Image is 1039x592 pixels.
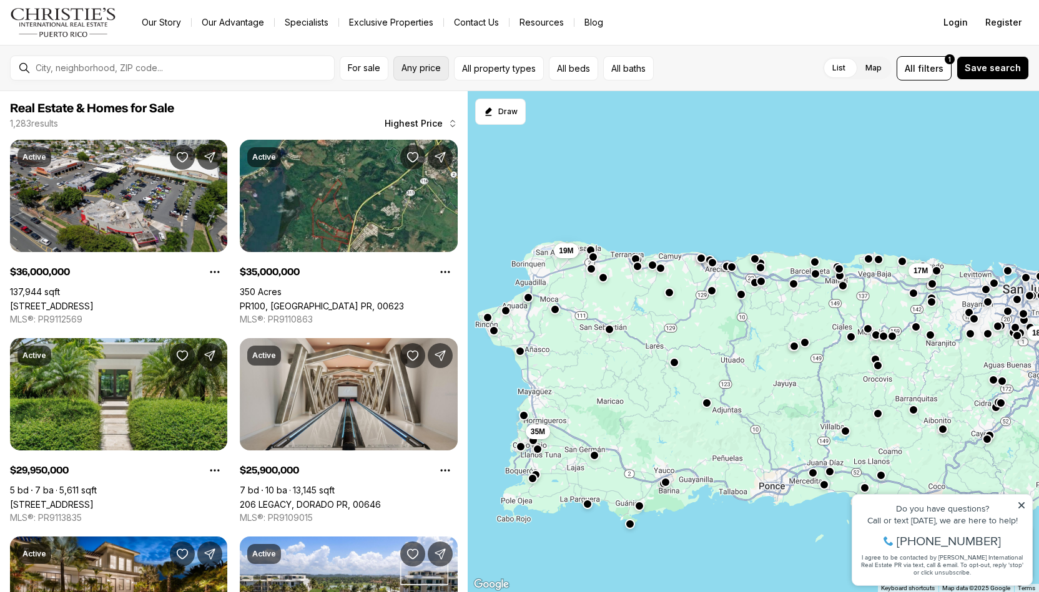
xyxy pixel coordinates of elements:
span: [PHONE_NUMBER] [51,59,155,71]
span: 35M [531,427,545,437]
label: List [822,57,855,79]
button: All beds [549,56,598,80]
button: 19M [554,243,579,258]
button: All property types [454,56,544,80]
button: All baths [603,56,654,80]
button: Login [936,10,975,35]
a: Resources [510,14,574,31]
span: 19M [559,246,574,256]
a: 200 DORADO BEACH DR #3, DORADO PR, 00646 [10,499,94,510]
button: Contact Us [444,14,509,31]
p: Active [252,549,276,559]
button: 17M [909,263,933,278]
img: logo [10,7,117,37]
button: Save Property: 4141 WEST POINT RESIDENCES BUILDING 1 #4141 [400,541,425,566]
a: Exclusive Properties [339,14,443,31]
button: 35M [526,424,550,439]
span: 17M [913,266,928,276]
a: Specialists [275,14,338,31]
button: Start drawing [475,99,526,125]
a: PR100, CABO ROJO PR, 00623 [240,301,404,311]
span: Highest Price [385,119,443,129]
p: Active [22,549,46,559]
p: Active [252,152,276,162]
button: Save Property: 693- KM.8 AVE [170,145,195,170]
button: Property options [202,458,227,483]
div: Do you have questions? [13,28,180,37]
p: Active [22,351,46,361]
button: Share Property [197,145,222,170]
span: Save search [965,63,1021,73]
label: Map [855,57,892,79]
button: Property options [202,260,227,284]
p: Active [252,351,276,361]
p: 1,283 results [10,119,58,129]
p: Active [22,152,46,162]
span: All [905,62,915,75]
span: Register [985,17,1022,27]
button: Share Property [197,541,222,566]
button: Allfilters1 [897,56,952,80]
span: 1 [948,54,951,64]
button: Register [978,10,1029,35]
button: Save search [957,56,1029,80]
span: filters [918,62,943,75]
a: 693- KM.8 AVE, DORADO PR, 00646 [10,301,94,311]
button: Share Property [428,541,453,566]
button: For sale [340,56,388,80]
button: Share Property [428,145,453,170]
button: Save Property: 323 DORADO BEACH EAST [170,541,195,566]
span: I agree to be contacted by [PERSON_NAME] International Real Estate PR via text, call & email. To ... [16,77,178,100]
a: Our Advantage [192,14,274,31]
button: Share Property [197,343,222,368]
span: Login [943,17,968,27]
button: Property options [433,458,458,483]
button: Highest Price [377,111,465,136]
button: Save Property: 206 LEGACY [400,343,425,368]
span: Real Estate & Homes for Sale [10,102,174,115]
button: Save Property: 200 DORADO BEACH DR #3 [170,343,195,368]
button: Share Property [428,343,453,368]
span: Any price [401,63,441,73]
button: Any price [393,56,449,80]
button: Property options [433,260,458,284]
a: 206 LEGACY, DORADO PR, 00646 [240,499,381,510]
a: Our Story [132,14,191,31]
button: Save Property: PR100 [400,145,425,170]
span: For sale [348,63,380,73]
a: Blog [574,14,613,31]
div: Call or text [DATE], we are here to help! [13,40,180,49]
